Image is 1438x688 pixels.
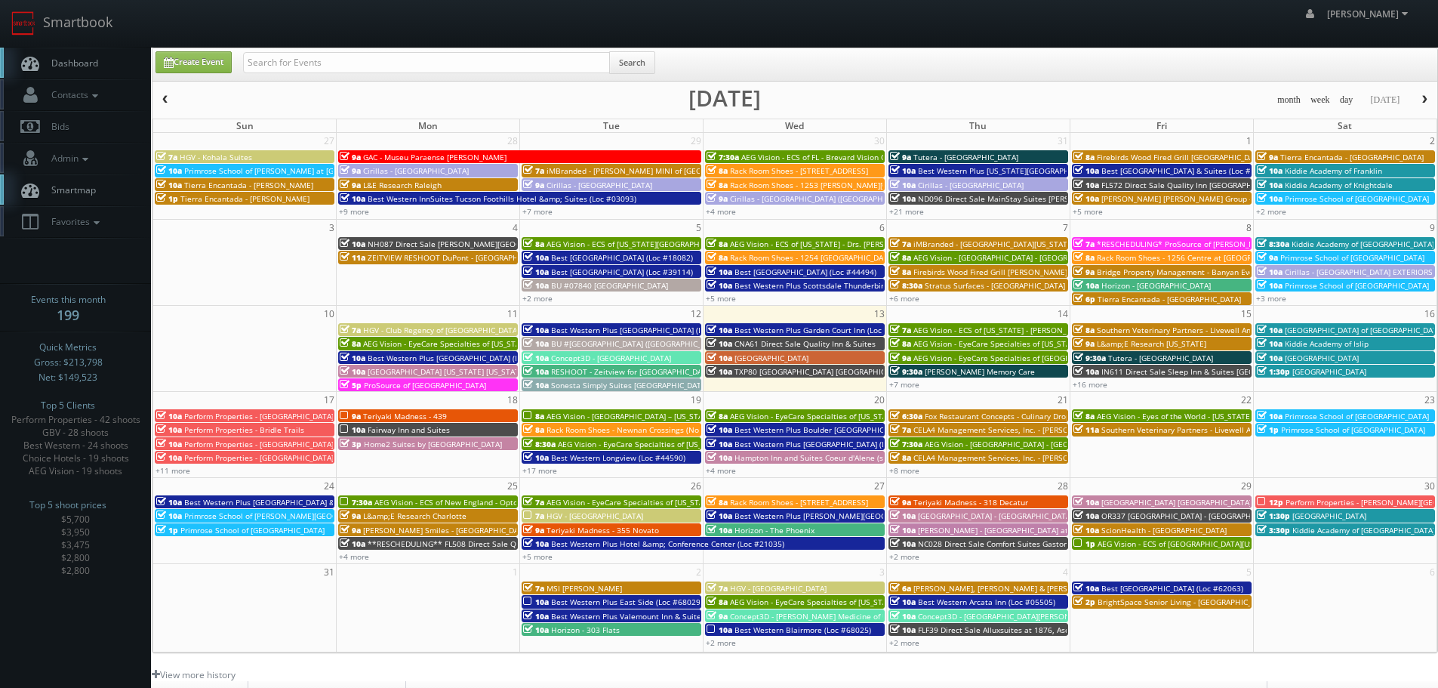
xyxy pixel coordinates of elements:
span: Bids [44,120,69,133]
span: Horizon - The Phoenix [734,525,814,535]
span: 8a [890,252,911,263]
span: Best Western Plus Hotel &amp; Conference Center (Loc #21035) [551,538,784,549]
span: Primrose School of [GEOGRAPHIC_DATA] [1285,193,1429,204]
span: 8a [340,338,361,349]
span: 8a [707,252,728,263]
span: 10a [1257,193,1282,204]
span: Best Western Plus East Side (Loc #68029) [551,597,703,607]
span: 7:30a [890,439,922,449]
span: Best Western Plus [GEOGRAPHIC_DATA] (Loc #11187) [734,439,926,449]
span: 10a [340,424,365,435]
span: ND096 Direct Sale MainStay Suites [PERSON_NAME] [918,193,1108,204]
span: 10a [1257,180,1282,190]
span: 8a [1073,411,1095,421]
span: AEG Vision - EyeCare Specialties of [US_STATE] – [PERSON_NAME] Family EyeCare [913,338,1207,349]
a: +11 more [156,465,190,476]
span: 2p [1073,597,1095,607]
span: 11a [1073,424,1099,435]
span: Hampton Inn and Suites Coeur d'Alene (second shoot) [734,452,930,463]
span: 10a [1073,280,1099,291]
span: Sonesta Simply Suites [GEOGRAPHIC_DATA] [551,380,708,390]
span: 8a [707,180,728,190]
span: AEG Vision - EyeCare Specialties of [US_STATE] – [PERSON_NAME] Eye Care [547,497,817,508]
span: MSI [PERSON_NAME] [547,583,622,594]
span: [PERSON_NAME] Smiles - [GEOGRAPHIC_DATA] [363,525,530,535]
span: AEG Vision - [GEOGRAPHIC_DATA] - [GEOGRAPHIC_DATA] [925,439,1125,449]
a: Create Event [156,51,232,73]
span: HGV - Club Regency of [GEOGRAPHIC_DATA] [363,325,519,335]
span: 8a [890,452,911,463]
span: 9a [1257,252,1278,263]
span: 10a [1073,497,1099,508]
span: Primrose School of [PERSON_NAME][GEOGRAPHIC_DATA] [184,511,388,521]
span: 8a [890,267,911,277]
span: 10a [707,424,732,435]
span: AEG Vision - ECS of [US_STATE] - [PERSON_NAME] EyeCare - [GEOGRAPHIC_DATA] ([GEOGRAPHIC_DATA]) [913,325,1283,335]
span: Tutera - [GEOGRAPHIC_DATA] [1108,353,1213,363]
span: [GEOGRAPHIC_DATA] - [GEOGRAPHIC_DATA] [918,511,1073,521]
span: Best Western Longview (Loc #44590) [551,452,685,463]
a: +4 more [706,465,736,476]
span: Rack Room Shoes - 1256 Centre at [GEOGRAPHIC_DATA] [1097,252,1298,263]
span: 10a [707,452,732,463]
span: 9a [340,525,361,535]
span: Kiddie Academy of Franklin [1285,165,1382,176]
span: 10a [1073,583,1099,594]
span: Best Western Plus Valemount Inn & Suites (Loc #62120) [551,611,754,622]
span: [GEOGRAPHIC_DATA] [734,353,808,363]
span: Best [GEOGRAPHIC_DATA] (Loc #18082) [551,252,693,263]
span: 8a [707,411,728,421]
span: Concept3D - [GEOGRAPHIC_DATA] [551,353,671,363]
span: Best Western Plus [GEOGRAPHIC_DATA] & Suites (Loc #45093) [184,497,408,508]
span: 10a [523,338,549,349]
span: Primrose School of [GEOGRAPHIC_DATA] [1285,280,1429,291]
span: FL572 Direct Sale Quality Inn [GEOGRAPHIC_DATA] North I-75 [1101,180,1323,190]
span: Home2 Suites by [GEOGRAPHIC_DATA] [364,439,502,449]
span: Best [GEOGRAPHIC_DATA] (Loc #39114) [551,267,693,277]
span: Rack Room Shoes - 1254 [GEOGRAPHIC_DATA] [730,252,895,263]
button: Search [609,51,655,74]
span: [GEOGRAPHIC_DATA] [US_STATE] [US_STATE] [368,366,526,377]
span: Primrose School of [GEOGRAPHIC_DATA] [180,525,325,535]
span: 9a [707,611,728,622]
span: iMBranded - [GEOGRAPHIC_DATA][US_STATE] Toyota [913,239,1101,249]
span: L&amp;E Research [US_STATE] [1097,338,1206,349]
span: Teriyaki Madness - 439 [363,411,447,421]
span: 10a [340,538,365,549]
span: Southern Veterinary Partners - Livewell Animal Urgent Care of Goodyear [1101,424,1363,435]
span: 10a [1073,180,1099,190]
span: 9a [890,152,911,162]
img: smartbook-logo.png [11,11,35,35]
span: 6:30a [890,411,922,421]
span: 7a [890,325,911,335]
button: month [1272,91,1306,110]
span: AEG Vision - ECS of FL - Brevard Vision Care - [PERSON_NAME] [741,152,964,162]
span: 9a [340,511,361,521]
span: AEG Vision - ECS of [US_STATE] - Drs. [PERSON_NAME] and [PERSON_NAME] [730,239,1001,249]
span: AEG Vision - ECS of [US_STATE][GEOGRAPHIC_DATA] [547,239,731,249]
span: Horizon - [GEOGRAPHIC_DATA] [1101,280,1211,291]
span: IN611 Direct Sale Sleep Inn & Suites [GEOGRAPHIC_DATA] [1101,366,1310,377]
span: 10a [156,497,182,508]
span: HGV - [GEOGRAPHIC_DATA] [730,583,827,594]
span: 10a [156,511,182,521]
span: Teriyaki Madness - 318 Decatur [913,497,1028,508]
span: Best Western Plus Garden Court Inn (Loc #05224) [734,325,914,335]
span: Teriyaki Madness - 355 Novato [547,525,659,535]
span: 10a [707,439,732,449]
span: Tierra Encantada - [PERSON_NAME] [184,180,313,190]
span: **RESCHEDULING** FL508 Direct Sale Quality Inn Oceanfront [368,538,593,549]
span: 8a [523,424,544,435]
span: 3:30p [1257,525,1290,535]
span: Perform Properties - [GEOGRAPHIC_DATA] [184,439,334,449]
span: Dashboard [44,57,98,69]
span: Tutera - [GEOGRAPHIC_DATA] [913,152,1018,162]
span: 1p [156,525,178,535]
a: +16 more [1073,379,1107,390]
span: 9a [340,152,361,162]
span: 8a [707,597,728,607]
span: 10a [1073,193,1099,204]
span: 9:30a [890,366,922,377]
span: [GEOGRAPHIC_DATA] [1292,511,1366,521]
span: 10a [707,525,732,535]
